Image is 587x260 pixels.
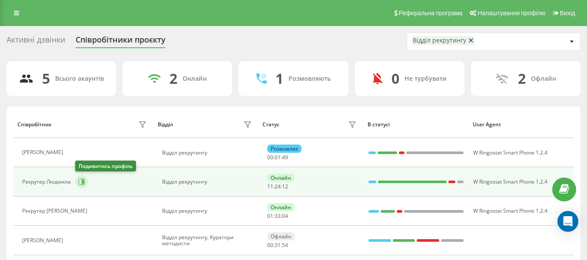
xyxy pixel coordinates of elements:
[557,211,578,232] div: Open Intercom Messenger
[262,122,279,128] div: Статус
[162,179,254,185] div: Відділ рекрутингу
[473,149,547,156] span: W Ringostat Smart Phone 1.2.4
[7,35,65,49] div: Активні дзвінки
[267,203,295,211] div: Онлайн
[169,70,177,87] div: 2
[162,150,254,156] div: Відділ рекрутингу
[22,179,73,185] div: Рекрутер Людмила
[267,184,288,190] div: : :
[473,178,547,185] span: W Ringostat Smart Phone 1.2.4
[289,75,331,82] div: Розмовляють
[560,10,575,16] span: Вихід
[473,207,547,214] span: W Ringostat Smart Phone 1.2.4
[162,234,254,247] div: Відділ рекрутингу, Куратори методисти
[75,161,136,171] div: Подивитись профіль
[275,241,281,249] span: 31
[282,241,288,249] span: 54
[518,70,526,87] div: 2
[275,183,281,190] span: 24
[275,70,283,87] div: 1
[267,212,273,220] span: 01
[267,241,273,249] span: 00
[405,75,447,82] div: Не турбувати
[17,122,52,128] div: Співробітник
[399,10,463,16] span: Реферальна програма
[282,154,288,161] span: 49
[275,154,281,161] span: 01
[391,70,399,87] div: 0
[282,183,288,190] span: 12
[413,37,466,44] div: Відділ рекрутингу
[22,149,65,155] div: [PERSON_NAME]
[267,145,302,153] div: Розмовляє
[76,35,166,49] div: Співробітники проєкту
[22,208,90,214] div: Рекрутер [PERSON_NAME]
[275,212,281,220] span: 33
[22,237,65,244] div: [PERSON_NAME]
[42,70,50,87] div: 5
[267,232,295,240] div: Офлайн
[158,122,173,128] div: Відділ
[267,174,295,182] div: Онлайн
[267,155,288,161] div: : :
[267,213,288,219] div: : :
[162,208,254,214] div: Відділ рекрутингу
[368,122,464,128] div: В статусі
[473,122,570,128] div: User Agent
[182,75,207,82] div: Онлайн
[55,75,104,82] div: Всього акаунтів
[282,212,288,220] span: 04
[267,183,273,190] span: 11
[267,242,288,248] div: : :
[267,154,273,161] span: 00
[478,10,545,16] span: Налаштування профілю
[531,75,556,82] div: Офлайн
